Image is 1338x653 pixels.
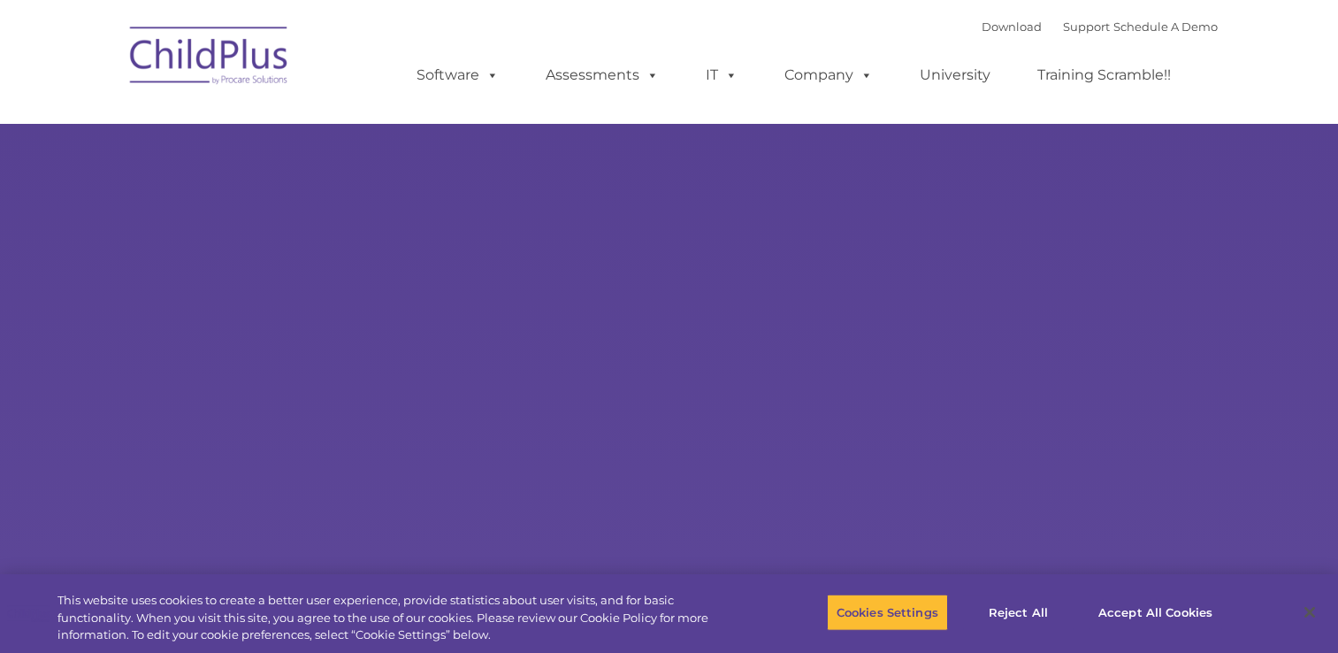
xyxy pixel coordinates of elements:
a: Software [399,58,516,93]
a: Support [1063,19,1110,34]
a: University [902,58,1008,93]
img: ChildPlus by Procare Solutions [121,14,298,103]
a: Schedule A Demo [1113,19,1218,34]
a: Training Scramble!! [1020,58,1189,93]
button: Reject All [963,594,1074,631]
a: Assessments [528,58,677,93]
font: | [982,19,1218,34]
div: This website uses cookies to create a better user experience, provide statistics about user visit... [57,592,736,644]
a: Company [767,58,891,93]
button: Cookies Settings [827,594,948,631]
a: IT [688,58,755,93]
button: Close [1290,593,1329,632]
button: Accept All Cookies [1089,594,1222,631]
a: Download [982,19,1042,34]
